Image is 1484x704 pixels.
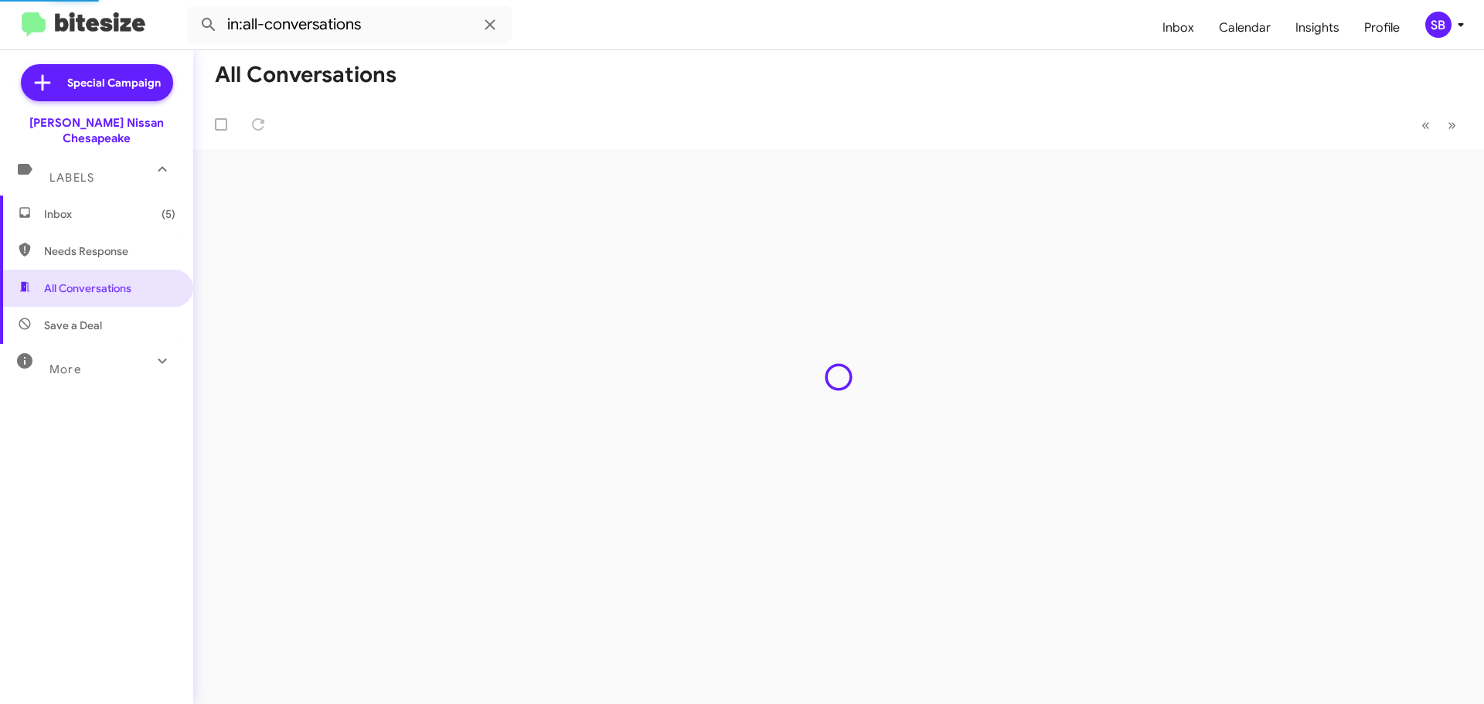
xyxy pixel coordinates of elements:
[1438,109,1465,141] button: Next
[44,281,131,296] span: All Conversations
[1412,12,1467,38] button: SB
[1412,109,1439,141] button: Previous
[1425,12,1452,38] div: SB
[1283,5,1352,50] a: Insights
[44,318,102,333] span: Save a Deal
[1352,5,1412,50] a: Profile
[1421,115,1430,134] span: «
[49,171,94,185] span: Labels
[1207,5,1283,50] a: Calendar
[1150,5,1207,50] a: Inbox
[1413,109,1465,141] nav: Page navigation example
[49,362,81,376] span: More
[187,6,512,43] input: Search
[44,206,175,222] span: Inbox
[215,63,397,87] h1: All Conversations
[162,206,175,222] span: (5)
[21,64,173,101] a: Special Campaign
[1448,115,1456,134] span: »
[44,243,175,259] span: Needs Response
[67,75,161,90] span: Special Campaign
